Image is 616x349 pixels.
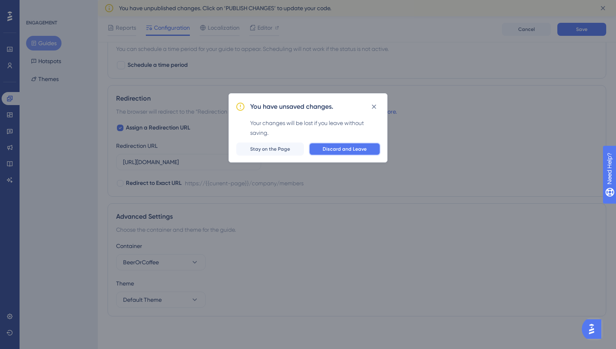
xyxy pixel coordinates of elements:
span: Need Help? [19,2,51,12]
span: Stay on the Page [250,146,290,152]
span: Discard and Leave [323,146,367,152]
iframe: UserGuiding AI Assistant Launcher [582,317,606,341]
div: Your changes will be lost if you leave without saving. [250,118,381,138]
h2: You have unsaved changes. [250,102,333,112]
